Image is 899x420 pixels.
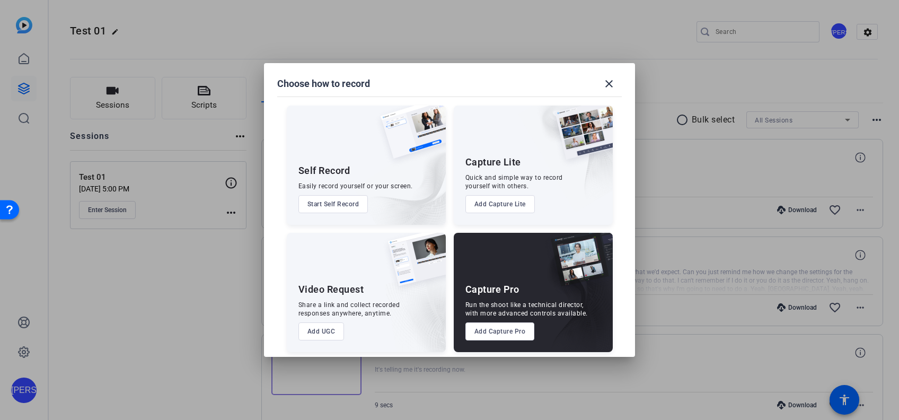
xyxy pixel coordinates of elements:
img: embarkstudio-capture-pro.png [534,246,613,352]
div: Self Record [298,164,350,177]
button: Add UGC [298,322,345,340]
div: Capture Lite [465,156,521,169]
div: Video Request [298,283,364,296]
button: Start Self Record [298,195,368,213]
div: Easily record yourself or your screen. [298,182,413,190]
mat-icon: close [603,77,615,90]
img: capture-lite.png [547,106,613,170]
img: capture-pro.png [543,233,613,297]
button: Add Capture Pro [465,322,535,340]
img: ugc-content.png [380,233,446,297]
img: embarkstudio-self-record.png [354,128,446,225]
div: Run the shoot like a technical director, with more advanced controls available. [465,301,588,318]
h1: Choose how to record [277,77,370,90]
button: Add Capture Lite [465,195,535,213]
div: Capture Pro [465,283,519,296]
div: Share a link and collect recorded responses anywhere, anytime. [298,301,400,318]
img: self-record.png [373,106,446,169]
img: embarkstudio-capture-lite.png [518,106,613,212]
img: embarkstudio-ugc-content.png [384,266,446,352]
div: Quick and simple way to record yourself with others. [465,173,563,190]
